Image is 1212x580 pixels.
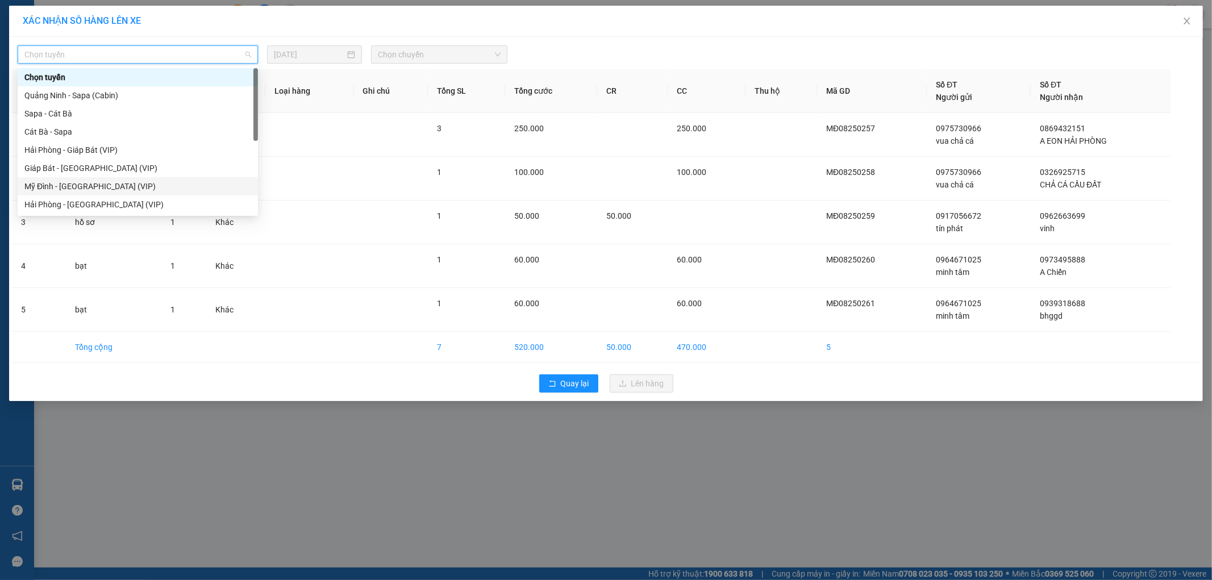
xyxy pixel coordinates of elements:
[936,255,981,264] span: 0964671025
[505,69,597,113] th: Tổng cước
[18,195,258,214] div: Hải Phòng - Mỹ Đình (VIP)
[24,126,251,138] div: Cát Bà - Sapa
[606,211,631,220] span: 50.000
[936,299,981,308] span: 0964671025
[428,332,505,363] td: 7
[936,211,981,220] span: 0917056672
[817,332,927,363] td: 5
[18,159,258,177] div: Giáp Bát - Hải Phòng (VIP)
[170,218,175,227] span: 1
[66,244,161,288] td: bạt
[24,198,251,211] div: Hải Phòng - [GEOGRAPHIC_DATA] (VIP)
[18,86,258,105] div: Quảng Ninh - Sapa (Cabin)
[668,332,745,363] td: 470.000
[514,299,539,308] span: 60.000
[24,107,251,120] div: Sapa - Cát Bà
[514,168,544,177] span: 100.000
[66,201,161,244] td: hồ sơ
[505,332,597,363] td: 520.000
[1040,80,1061,89] span: Số ĐT
[936,124,981,133] span: 0975730966
[12,113,66,157] td: 1
[24,162,251,174] div: Giáp Bát - [GEOGRAPHIC_DATA] (VIP)
[1040,268,1067,277] span: A Chiến
[1040,299,1085,308] span: 0939318688
[206,201,266,244] td: Khác
[514,255,539,264] span: 60.000
[437,168,442,177] span: 1
[1040,211,1085,220] span: 0962663699
[170,305,175,314] span: 1
[936,93,972,102] span: Người gửi
[1040,136,1107,145] span: A EON HẢI PHÒNG
[24,46,251,63] span: Chọn tuyến
[1040,168,1085,177] span: 0326925715
[817,69,927,113] th: Mã GD
[514,124,544,133] span: 250.000
[677,124,706,133] span: 250.000
[936,311,969,320] span: minh tâm
[18,177,258,195] div: Mỹ Đình - Hải Phòng (VIP)
[18,68,258,86] div: Chọn tuyến
[354,69,428,113] th: Ghi chú
[18,141,258,159] div: Hải Phòng - Giáp Bát (VIP)
[539,374,598,393] button: rollbackQuay lại
[936,168,981,177] span: 0975730966
[597,332,668,363] td: 50.000
[548,379,556,389] span: rollback
[745,69,817,113] th: Thu hộ
[936,80,957,89] span: Số ĐT
[12,244,66,288] td: 4
[1040,180,1101,189] span: CHẢ CÁ CẦU ĐẤT
[378,46,501,63] span: Chọn chuyến
[677,168,706,177] span: 100.000
[274,48,345,61] input: 13/08/2025
[826,168,875,177] span: MĐ08250258
[18,105,258,123] div: Sapa - Cát Bà
[610,374,673,393] button: uploadLên hàng
[170,261,175,270] span: 1
[936,268,969,277] span: minh tâm
[206,288,266,332] td: Khác
[24,180,251,193] div: Mỹ Đình - [GEOGRAPHIC_DATA] (VIP)
[826,124,875,133] span: MĐ08250257
[23,15,141,26] span: XÁC NHẬN SỐ HÀNG LÊN XE
[514,211,539,220] span: 50.000
[24,144,251,156] div: Hải Phòng - Giáp Bát (VIP)
[437,211,442,220] span: 1
[936,136,974,145] span: vua chả cá
[1040,124,1085,133] span: 0869432151
[826,211,875,220] span: MĐ08250259
[936,224,963,233] span: tín phát
[206,244,266,288] td: Khác
[437,299,442,308] span: 1
[428,69,505,113] th: Tổng SL
[1182,16,1192,26] span: close
[1040,255,1085,264] span: 0973495888
[66,288,161,332] td: bạt
[12,201,66,244] td: 3
[437,255,442,264] span: 1
[1040,224,1055,233] span: vinh
[12,69,66,113] th: STT
[1040,311,1063,320] span: bhggd
[12,288,66,332] td: 5
[936,180,974,189] span: vua chả cá
[677,255,702,264] span: 60.000
[24,71,251,84] div: Chọn tuyến
[677,299,702,308] span: 60.000
[597,69,668,113] th: CR
[561,377,589,390] span: Quay lại
[826,255,875,264] span: MĐ08250260
[1171,6,1203,37] button: Close
[66,332,161,363] td: Tổng cộng
[24,89,251,102] div: Quảng Ninh - Sapa (Cabin)
[265,69,353,113] th: Loại hàng
[12,157,66,201] td: 2
[826,299,875,308] span: MĐ08250261
[18,123,258,141] div: Cát Bà - Sapa
[437,124,442,133] span: 3
[1040,93,1083,102] span: Người nhận
[668,69,745,113] th: CC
